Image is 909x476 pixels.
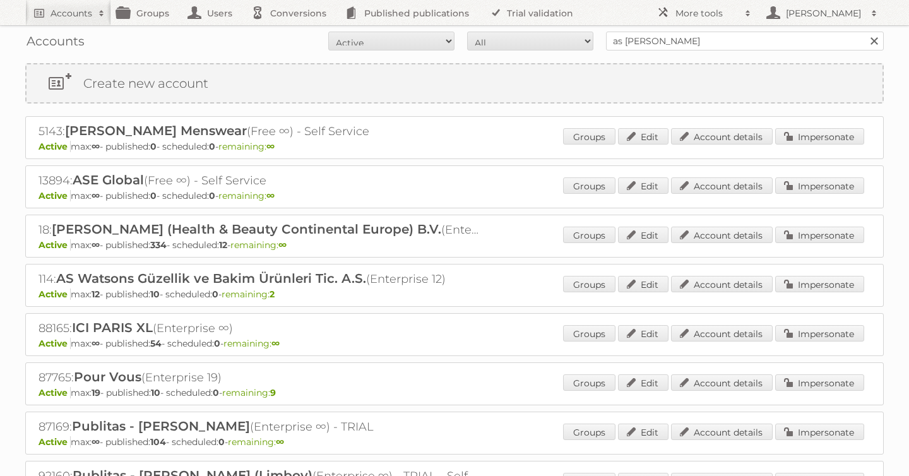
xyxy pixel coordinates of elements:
a: Groups [563,276,615,292]
h2: 5143: (Free ∞) - Self Service [39,123,480,140]
h2: Accounts [50,7,92,20]
a: Account details [671,227,773,243]
a: Account details [671,276,773,292]
a: Impersonate [775,177,864,194]
strong: 334 [150,239,167,251]
a: Impersonate [775,276,864,292]
a: Groups [563,424,615,440]
span: Active [39,436,71,448]
strong: 0 [214,338,220,349]
span: Active [39,141,71,152]
p: max: - published: - scheduled: - [39,338,870,349]
strong: ∞ [278,239,287,251]
p: max: - published: - scheduled: - [39,436,870,448]
strong: ∞ [266,141,275,152]
a: Account details [671,325,773,342]
p: max: - published: - scheduled: - [39,141,870,152]
a: Edit [618,128,668,145]
h2: 88165: (Enterprise ∞) [39,320,480,336]
a: Groups [563,325,615,342]
a: Edit [618,177,668,194]
p: max: - published: - scheduled: - [39,289,870,300]
strong: 9 [270,387,276,398]
a: Impersonate [775,325,864,342]
span: remaining: [230,239,287,251]
strong: ∞ [276,436,284,448]
a: Groups [563,128,615,145]
span: remaining: [222,387,276,398]
a: Edit [618,424,668,440]
strong: 19 [92,387,100,398]
a: Create new account [27,64,882,102]
a: Impersonate [775,128,864,145]
strong: 12 [219,239,227,251]
a: Edit [618,276,668,292]
span: Active [39,338,71,349]
strong: 104 [150,436,166,448]
strong: 10 [150,289,160,300]
a: Account details [671,128,773,145]
a: Impersonate [775,227,864,243]
a: Edit [618,374,668,391]
h2: 13894: (Free ∞) - Self Service [39,172,480,189]
p: max: - published: - scheduled: - [39,190,870,201]
a: Account details [671,424,773,440]
span: Active [39,289,71,300]
span: remaining: [228,436,284,448]
p: max: - published: - scheduled: - [39,239,870,251]
strong: ∞ [92,141,100,152]
strong: 0 [150,141,157,152]
p: max: - published: - scheduled: - [39,387,870,398]
strong: ∞ [92,436,100,448]
span: Pour Vous [74,369,141,384]
h2: 18: (Enterprise ∞) [39,222,480,238]
h2: 87765: (Enterprise 19) [39,369,480,386]
strong: 0 [209,190,215,201]
strong: 0 [218,436,225,448]
h2: 87169: (Enterprise ∞) - TRIAL [39,419,480,435]
strong: 0 [209,141,215,152]
span: ASE Global [73,172,144,187]
strong: ∞ [92,190,100,201]
a: Groups [563,227,615,243]
span: [PERSON_NAME] (Health & Beauty Continental Europe) B.V. [52,222,441,237]
h2: 114: (Enterprise 12) [39,271,480,287]
span: [PERSON_NAME] Menswear [65,123,247,138]
span: Active [39,387,71,398]
span: remaining: [222,289,275,300]
a: Edit [618,227,668,243]
span: ICI PARIS XL [72,320,153,335]
a: Account details [671,374,773,391]
a: Groups [563,177,615,194]
span: AS Watsons Güzellik ve Bakim Ürünleri Tic. A.S. [56,271,366,286]
strong: ∞ [92,239,100,251]
h2: More tools [675,7,739,20]
a: Impersonate [775,374,864,391]
span: remaining: [223,338,280,349]
strong: ∞ [92,338,100,349]
strong: 0 [150,190,157,201]
strong: 2 [270,289,275,300]
span: Active [39,239,71,251]
span: remaining: [218,190,275,201]
strong: 54 [150,338,162,349]
span: remaining: [218,141,275,152]
h2: [PERSON_NAME] [783,7,865,20]
a: Edit [618,325,668,342]
span: Active [39,190,71,201]
strong: ∞ [266,190,275,201]
strong: 0 [212,289,218,300]
strong: 12 [92,289,100,300]
strong: 0 [213,387,219,398]
a: Account details [671,177,773,194]
strong: ∞ [271,338,280,349]
strong: 10 [151,387,160,398]
span: Publitas - [PERSON_NAME] [72,419,250,434]
a: Groups [563,374,615,391]
a: Impersonate [775,424,864,440]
